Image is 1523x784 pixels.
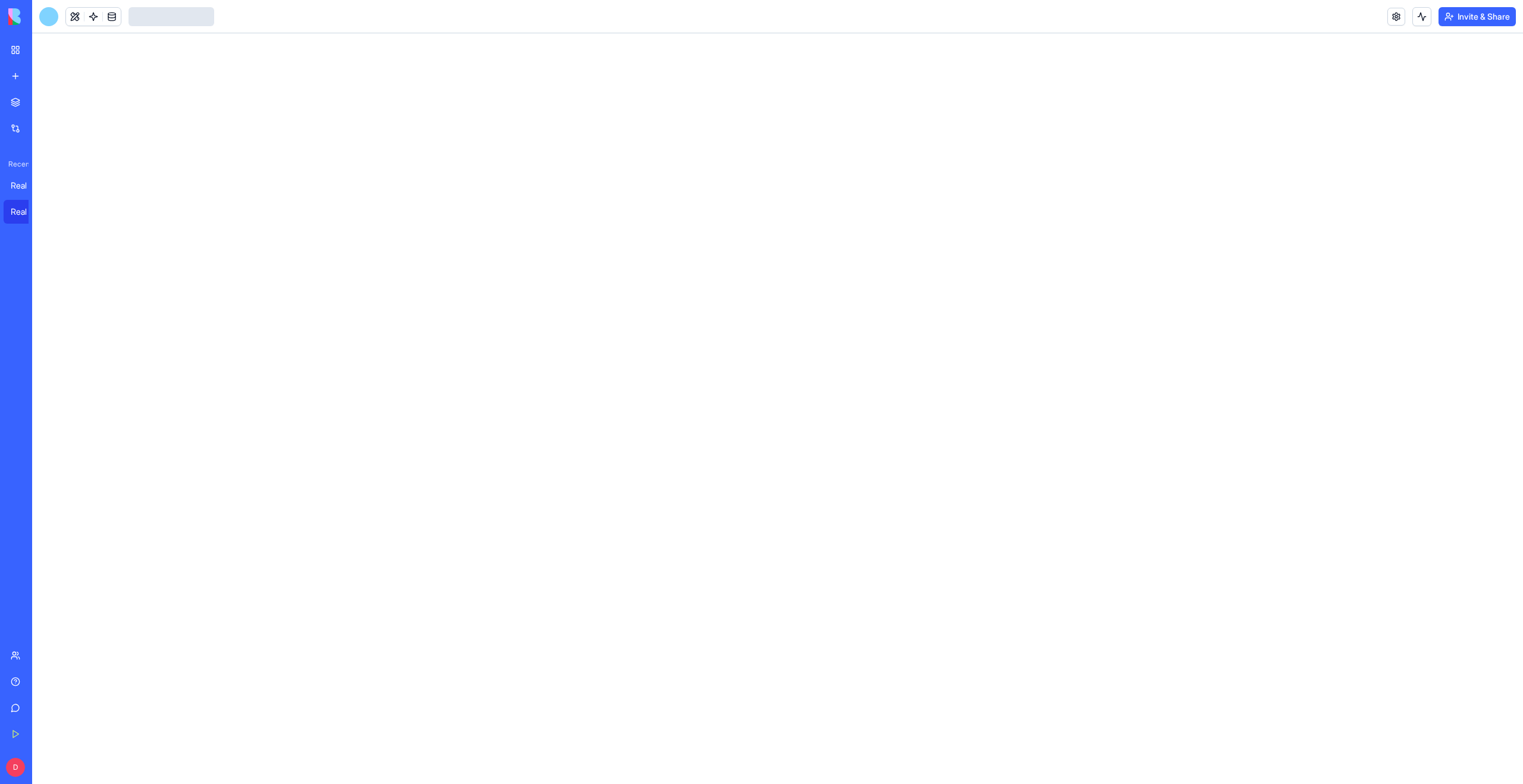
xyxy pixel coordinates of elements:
div: Real Estate AI Assistant [11,180,44,192]
span: D [6,758,25,777]
div: Real Estate AI Assistant [11,206,44,218]
span: Recent [4,159,29,169]
img: logo [8,8,82,25]
button: Invite & Share [1439,7,1516,26]
a: Real Estate AI Assistant [4,200,51,224]
a: Real Estate AI Assistant [4,174,51,197]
